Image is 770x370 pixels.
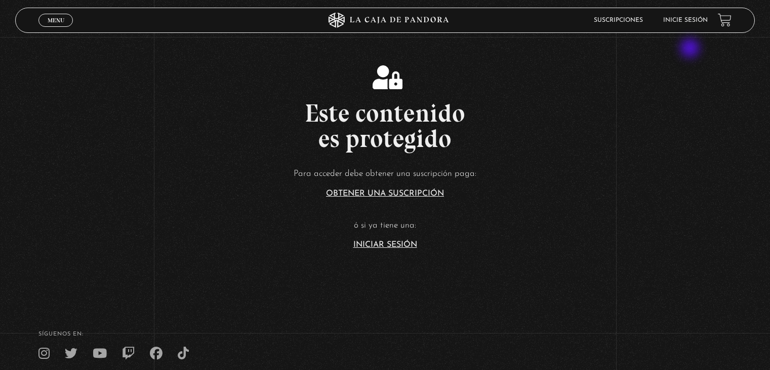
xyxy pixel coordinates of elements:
a: Iniciar Sesión [353,241,417,249]
a: Inicie sesión [663,17,708,23]
a: Suscripciones [594,17,643,23]
span: Cerrar [44,25,68,32]
a: View your shopping cart [718,13,732,27]
span: Menu [48,17,64,23]
h4: SÍguenos en: [38,331,732,337]
a: Obtener una suscripción [326,190,444,198]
